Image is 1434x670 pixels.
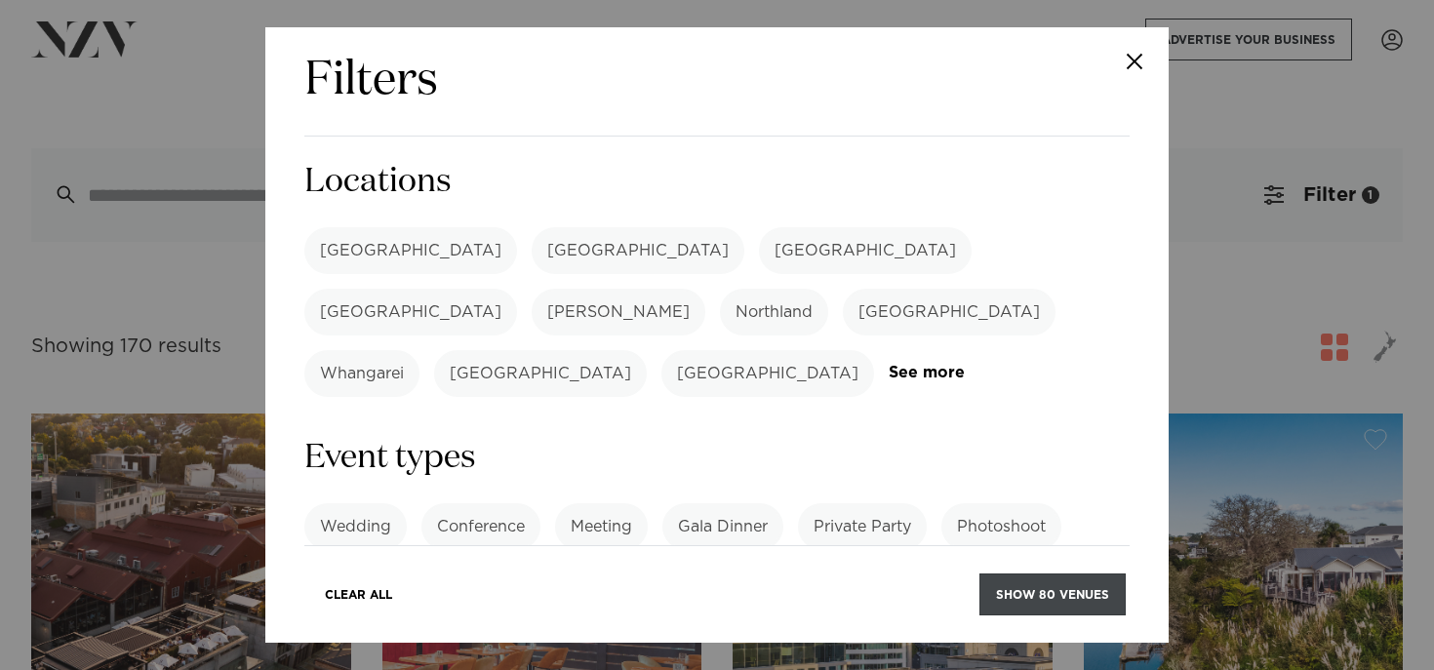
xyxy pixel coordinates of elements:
button: Show 80 venues [979,573,1126,615]
label: Conference [421,503,540,550]
label: [GEOGRAPHIC_DATA] [304,289,517,335]
label: [GEOGRAPHIC_DATA] [843,289,1056,335]
button: Clear All [308,573,409,615]
label: Whangarei [304,350,419,397]
label: Gala Dinner [662,503,783,550]
h2: Filters [304,51,438,112]
button: Close [1100,27,1169,96]
label: [GEOGRAPHIC_DATA] [434,350,647,397]
label: [GEOGRAPHIC_DATA] [661,350,874,397]
label: [GEOGRAPHIC_DATA] [532,227,744,274]
label: Wedding [304,503,407,550]
label: Northland [720,289,828,335]
h3: Locations [304,160,1130,204]
label: Private Party [798,503,927,550]
label: [GEOGRAPHIC_DATA] [759,227,972,274]
label: [PERSON_NAME] [532,289,705,335]
label: Meeting [555,503,648,550]
label: [GEOGRAPHIC_DATA] [304,227,517,274]
label: Photoshoot [941,503,1061,550]
h3: Event types [304,436,1130,480]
